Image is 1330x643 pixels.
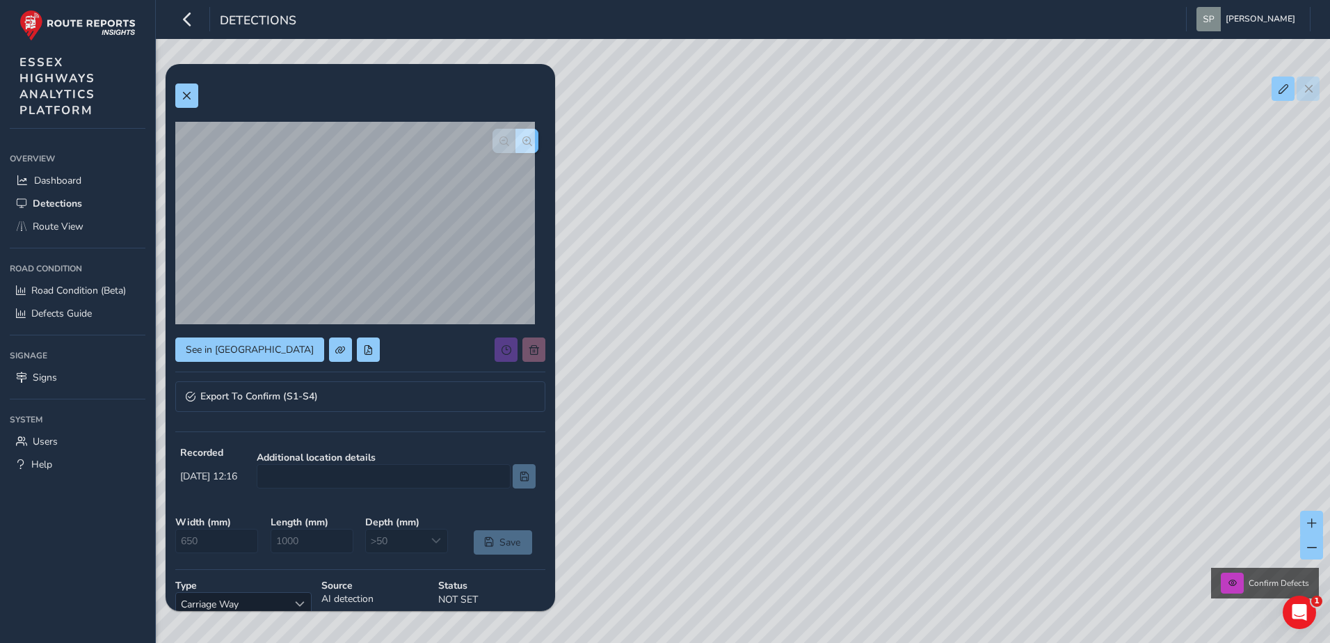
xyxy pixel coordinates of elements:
[1249,578,1309,589] span: Confirm Defects
[10,302,145,325] a: Defects Guide
[19,10,136,41] img: rr logo
[1311,596,1322,607] span: 1
[271,516,356,529] strong: Length ( mm )
[10,366,145,389] a: Signs
[10,453,145,476] a: Help
[10,345,145,366] div: Signage
[186,343,314,356] span: See in [GEOGRAPHIC_DATA]
[175,516,261,529] strong: Width ( mm )
[31,307,92,320] span: Defects Guide
[288,593,311,616] div: Select a type
[175,381,545,412] a: Expand
[1226,7,1295,31] span: [PERSON_NAME]
[33,435,58,448] span: Users
[220,12,296,31] span: Detections
[10,215,145,238] a: Route View
[10,409,145,430] div: System
[1283,596,1316,629] iframe: Intercom live chat
[317,574,433,621] div: AI detection
[10,169,145,192] a: Dashboard
[10,430,145,453] a: Users
[365,516,451,529] strong: Depth ( mm )
[10,192,145,215] a: Detections
[321,579,428,592] strong: Source
[1196,7,1221,31] img: diamond-layout
[31,284,126,297] span: Road Condition (Beta)
[31,458,52,471] span: Help
[180,446,237,459] strong: Recorded
[175,338,324,362] button: See in Route View
[438,592,545,607] p: NOT SET
[34,174,81,187] span: Dashboard
[19,54,95,118] span: ESSEX HIGHWAYS ANALYTICS PLATFORM
[175,579,312,592] strong: Type
[10,279,145,302] a: Road Condition (Beta)
[176,593,288,616] span: Carriage Way
[438,579,545,592] strong: Status
[33,197,82,210] span: Detections
[1196,7,1300,31] button: [PERSON_NAME]
[10,148,145,169] div: Overview
[180,470,237,483] span: [DATE] 12:16
[33,371,57,384] span: Signs
[10,258,145,279] div: Road Condition
[33,220,83,233] span: Route View
[200,392,318,402] span: Export To Confirm (S1-S4)
[257,451,536,464] strong: Additional location details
